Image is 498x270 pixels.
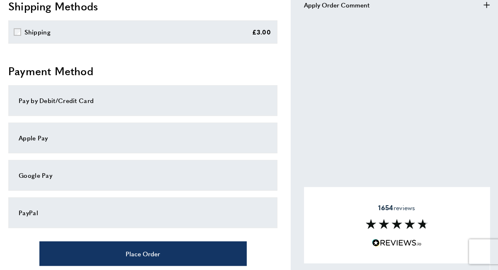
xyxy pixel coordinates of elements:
div: Pay by Debit/Credit Card [19,96,267,106]
div: Google Pay [19,170,267,180]
button: Place Order [39,241,247,266]
div: Apple Pay [19,133,267,143]
img: Reviews.io 5 stars [372,239,422,247]
span: reviews [378,204,415,212]
div: PayPal [19,208,267,218]
h2: Payment Method [8,64,277,79]
div: Shipping [24,27,51,37]
img: Reviews section [366,219,428,229]
div: £3.00 [252,27,271,37]
strong: 1654 [378,203,393,212]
